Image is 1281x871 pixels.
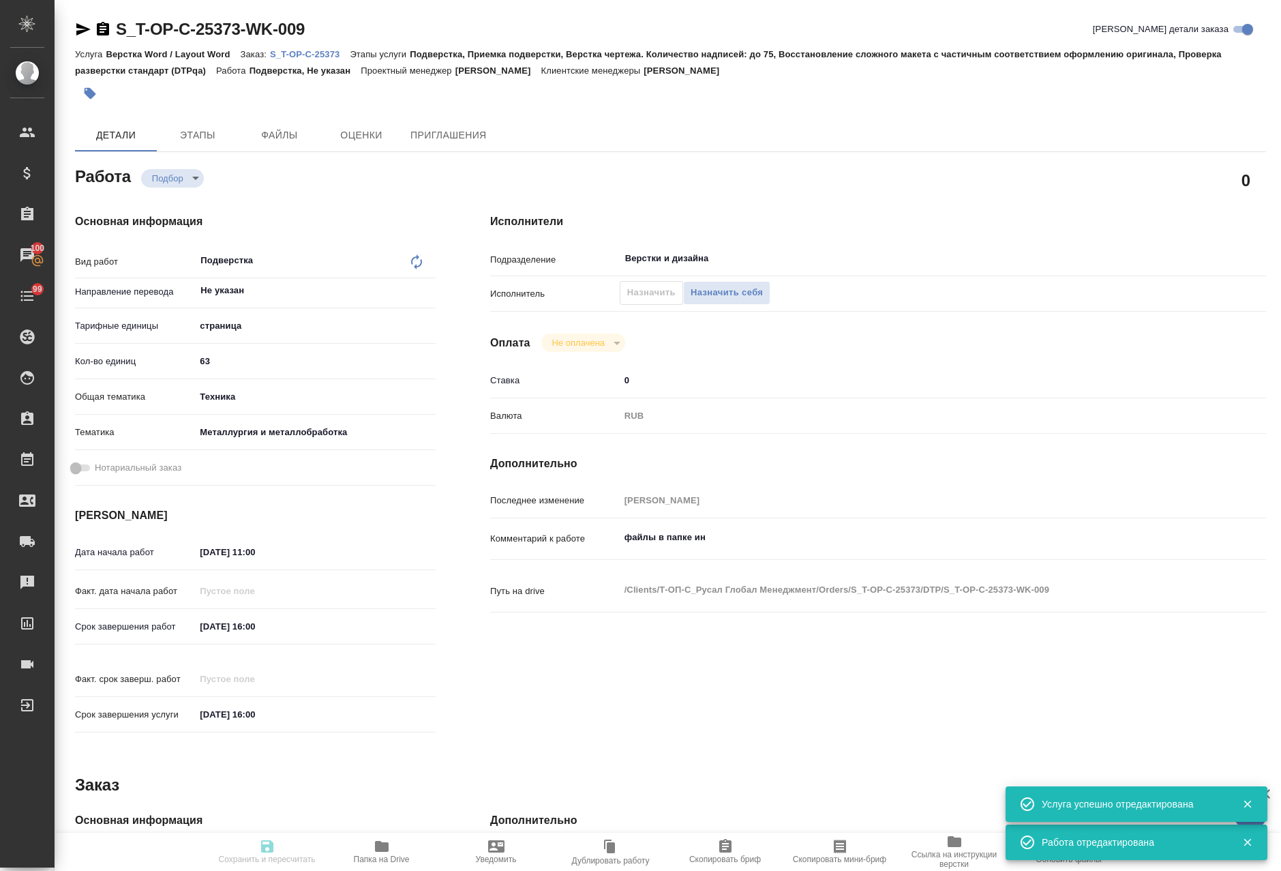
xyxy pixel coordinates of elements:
p: Комментарий к работе [490,532,620,546]
span: [PERSON_NAME] детали заказа [1093,23,1229,36]
span: Дублировать работу [572,856,650,866]
p: [PERSON_NAME] [455,65,541,76]
button: Скопировать ссылку для ЯМессенджера [75,21,91,38]
span: Оценки [329,127,394,144]
a: 100 [3,238,51,272]
button: Закрыть [1233,836,1261,848]
h4: Дополнительно [490,812,1266,829]
p: Факт. дата начала работ [75,585,195,598]
p: Подверстка, Приемка подверстки, Верстка чертежа. Количество надписей: до 75, Восстановление сложн... [75,49,1222,76]
p: Тематика [75,426,195,439]
input: ✎ Введи что-нибудь [195,617,314,636]
span: 100 [22,241,53,255]
p: Кол-во единиц [75,355,195,368]
button: Скопировать бриф [668,833,783,871]
button: Подбор [148,173,187,184]
input: Пустое поле [620,490,1202,510]
textarea: файлы в папке ин [620,526,1202,549]
h4: Исполнители [490,213,1266,230]
p: Заказ: [241,49,270,59]
div: Металлургия и металлобработка [195,421,436,444]
input: ✎ Введи что-нибудь [195,542,314,562]
h2: Заказ [75,774,119,796]
input: Пустое поле [195,669,314,689]
span: Скопировать мини-бриф [793,855,886,864]
div: Подбор [541,334,625,352]
span: Уведомить [476,855,517,864]
p: Верстка Word / Layout Word [106,49,240,59]
button: Не оплачена [548,337,609,349]
button: Уведомить [439,833,554,871]
h4: Основная информация [75,213,436,230]
button: Добавить тэг [75,78,105,108]
a: S_T-OP-C-25373-WK-009 [116,20,305,38]
span: Детали [83,127,149,144]
p: Подверстка, Не указан [250,65,361,76]
button: Закрыть [1233,798,1261,810]
button: Open [428,289,431,292]
div: Подбор [141,169,204,188]
span: Нотариальный заказ [95,461,181,475]
p: Общая тематика [75,390,195,404]
p: S_T-OP-C-25373 [270,49,350,59]
p: Тарифные единицы [75,319,195,333]
p: Факт. срок заверш. работ [75,673,195,686]
p: Исполнитель [490,287,620,301]
h4: [PERSON_NAME] [75,507,436,524]
p: Услуга [75,49,106,59]
button: Папка на Drive [325,833,439,871]
span: Файлы [247,127,312,144]
span: 99 [25,282,50,296]
button: Open [1194,257,1196,260]
a: 99 [3,279,51,313]
span: Назначить себя [691,285,763,301]
p: Проектный менеджер [361,65,455,76]
div: Техника [195,385,436,409]
button: Скопировать ссылку [95,21,111,38]
button: Скопировать мини-бриф [783,833,897,871]
h4: Дополнительно [490,456,1266,472]
div: Услуга успешно отредактирована [1042,797,1222,811]
p: Валюта [490,409,620,423]
span: Папка на Drive [354,855,410,864]
h4: Оплата [490,335,530,351]
div: RUB [620,404,1202,428]
p: Последнее изменение [490,494,620,507]
p: Подразделение [490,253,620,267]
p: [PERSON_NAME] [644,65,729,76]
p: Срок завершения работ [75,620,195,634]
span: Скопировать бриф [689,855,761,864]
button: Ссылка на инструкции верстки [897,833,1012,871]
div: Работа отредактирована [1042,836,1222,849]
p: Ставка [490,374,620,387]
button: Дублировать работу [554,833,668,871]
input: ✎ Введи что-нибудь [620,370,1202,390]
span: Сохранить и пересчитать [219,855,316,864]
p: Путь на drive [490,585,620,598]
textarea: /Clients/Т-ОП-С_Русал Глобал Менеджмент/Orders/S_T-OP-C-25373/DTP/S_T-OP-C-25373-WK-009 [620,578,1202,602]
a: S_T-OP-C-25373 [270,48,350,59]
input: ✎ Введи что-нибудь [195,705,314,724]
p: Работа [216,65,250,76]
span: Приглашения [410,127,487,144]
p: Направление перевода [75,285,195,299]
input: ✎ Введи что-нибудь [195,351,436,371]
p: Вид работ [75,255,195,269]
button: Сохранить и пересчитать [210,833,325,871]
button: Назначить себя [683,281,770,305]
div: страница [195,314,436,338]
h2: 0 [1241,168,1250,192]
p: Этапы услуги [350,49,410,59]
p: Срок завершения услуги [75,708,195,722]
p: Клиентские менеджеры [541,65,644,76]
h2: Работа [75,163,131,188]
p: Дата начала работ [75,546,195,559]
span: Этапы [165,127,230,144]
h4: Основная информация [75,812,436,829]
span: Ссылка на инструкции верстки [905,850,1004,869]
input: Пустое поле [195,581,314,601]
